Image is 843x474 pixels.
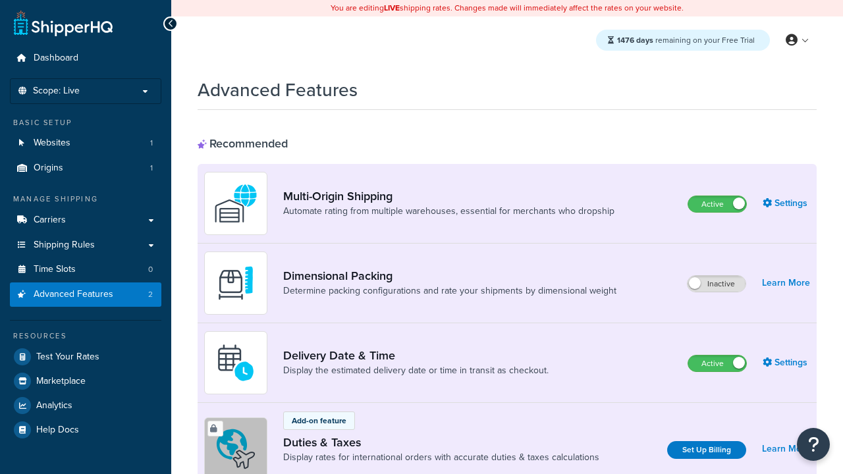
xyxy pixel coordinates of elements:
[283,284,616,298] a: Determine packing configurations and rate your shipments by dimensional weight
[283,189,614,203] a: Multi-Origin Shipping
[34,53,78,64] span: Dashboard
[763,354,810,372] a: Settings
[10,208,161,232] a: Carriers
[10,131,161,155] li: Websites
[34,240,95,251] span: Shipping Rules
[198,136,288,151] div: Recommended
[34,264,76,275] span: Time Slots
[213,340,259,386] img: gfkeb5ejjkALwAAAABJRU5ErkJggg==
[150,163,153,174] span: 1
[10,257,161,282] a: Time Slots0
[36,400,72,411] span: Analytics
[34,289,113,300] span: Advanced Features
[10,131,161,155] a: Websites1
[36,376,86,387] span: Marketplace
[797,428,830,461] button: Open Resource Center
[667,441,746,459] a: Set Up Billing
[283,269,616,283] a: Dimensional Packing
[213,180,259,226] img: WatD5o0RtDAAAAAElFTkSuQmCC
[34,163,63,174] span: Origins
[10,156,161,180] a: Origins1
[384,2,400,14] b: LIVE
[10,156,161,180] li: Origins
[617,34,653,46] strong: 1476 days
[34,215,66,226] span: Carriers
[10,345,161,369] a: Test Your Rates
[36,425,79,436] span: Help Docs
[10,233,161,257] a: Shipping Rules
[10,117,161,128] div: Basic Setup
[33,86,80,97] span: Scope: Live
[283,364,549,377] a: Display the estimated delivery date or time in transit as checkout.
[283,435,599,450] a: Duties & Taxes
[10,282,161,307] li: Advanced Features
[10,46,161,70] a: Dashboard
[10,369,161,393] a: Marketplace
[283,451,599,464] a: Display rates for international orders with accurate duties & taxes calculations
[762,274,810,292] a: Learn More
[36,352,99,363] span: Test Your Rates
[763,194,810,213] a: Settings
[688,196,746,212] label: Active
[688,276,746,292] label: Inactive
[10,194,161,205] div: Manage Shipping
[10,330,161,342] div: Resources
[34,138,70,149] span: Websites
[10,418,161,442] a: Help Docs
[213,260,259,306] img: DTVBYsAAAAAASUVORK5CYII=
[10,282,161,307] a: Advanced Features2
[283,348,549,363] a: Delivery Date & Time
[283,205,614,218] a: Automate rating from multiple warehouses, essential for merchants who dropship
[10,257,161,282] li: Time Slots
[150,138,153,149] span: 1
[292,415,346,427] p: Add-on feature
[10,394,161,417] a: Analytics
[617,34,755,46] span: remaining on your Free Trial
[148,289,153,300] span: 2
[148,264,153,275] span: 0
[198,77,358,103] h1: Advanced Features
[762,440,810,458] a: Learn More
[688,355,746,371] label: Active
